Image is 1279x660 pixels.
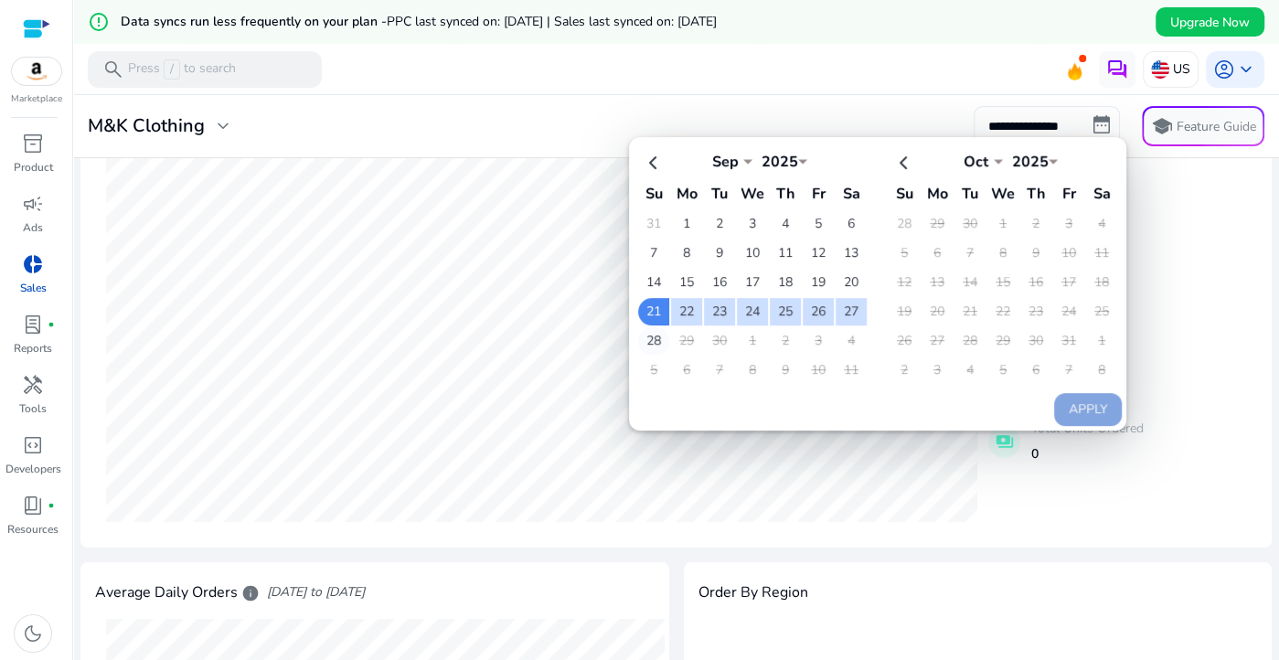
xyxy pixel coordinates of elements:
[988,426,1020,458] mat-icon: payments
[11,92,62,106] p: Marketplace
[1173,53,1190,85] p: US
[88,11,110,33] mat-icon: error_outline
[1054,393,1122,426] button: Apply
[22,495,44,516] span: book_4
[22,133,44,154] span: inventory_2
[48,502,55,509] span: fiber_manual_record
[1031,444,1144,463] p: 0
[1156,7,1264,37] button: Upgrade Now
[267,583,365,601] span: [DATE] to [DATE]
[48,321,55,328] span: fiber_manual_record
[1177,118,1256,136] p: Feature Guide
[22,434,44,456] span: code_blocks
[95,584,260,602] h4: Average Daily Orders
[12,58,61,85] img: amazon.svg
[22,623,44,644] span: dark_mode
[387,13,717,30] span: PPC last synced on: [DATE] | Sales last synced on: [DATE]
[1003,152,1058,172] div: 2025
[5,461,61,477] p: Developers
[948,152,1003,172] div: Oct
[1142,106,1264,146] button: schoolFeature Guide
[102,59,124,80] span: search
[164,59,180,80] span: /
[1170,13,1250,32] span: Upgrade Now
[241,584,260,602] span: info
[14,159,53,176] p: Product
[698,152,752,172] div: Sep
[1213,59,1235,80] span: account_circle
[128,59,236,80] p: Press to search
[698,584,808,601] h4: Order By Region
[1235,59,1257,80] span: keyboard_arrow_down
[121,15,717,30] h5: Data syncs run less frequently on your plan -
[23,219,43,236] p: Ads
[752,152,807,172] div: 2025
[1151,60,1169,79] img: us.svg
[22,314,44,335] span: lab_profile
[22,374,44,396] span: handyman
[22,193,44,215] span: campaign
[14,340,52,357] p: Reports
[19,400,47,417] p: Tools
[7,521,59,538] p: Resources
[22,253,44,275] span: donut_small
[20,280,47,296] p: Sales
[1151,115,1173,137] span: school
[212,115,234,137] span: expand_more
[88,115,205,137] h3: M&K Clothing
